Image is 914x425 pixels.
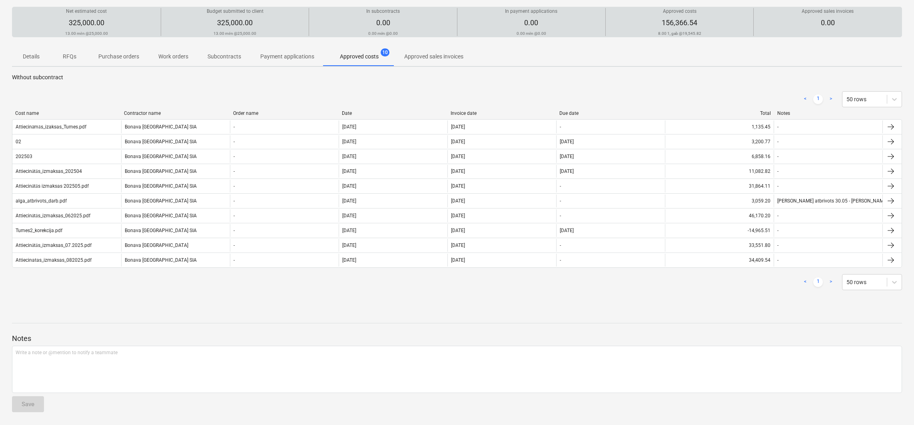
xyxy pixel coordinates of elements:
div: [DATE] [451,154,465,159]
p: 0.00 mēn @ 0.00 [368,31,398,36]
div: Bonava [GEOGRAPHIC_DATA] SIA [121,209,230,222]
div: alga_atbrivots_darb.pdf [16,198,67,204]
div: [DATE] [451,198,465,204]
p: Approved sales invoices [404,52,463,61]
div: Attiecināmās_izaksas_Tumes.pdf [16,124,86,130]
div: [DATE] [342,124,356,130]
div: [DATE] [342,139,356,144]
div: Bonava [GEOGRAPHIC_DATA] SIA [121,224,230,237]
div: Date [342,110,444,116]
div: - [233,213,235,219]
div: [DATE] [342,198,356,204]
div: [DATE] [451,139,465,144]
div: 1,135.45 [665,120,774,133]
p: Work orders [158,52,188,61]
div: - [560,257,561,263]
p: Approved costs [340,52,379,61]
div: [DATE] [451,124,465,130]
div: Attiecinatas_izmaksas_082025.pdf [16,257,92,263]
p: Payment applications [260,52,314,61]
span: 325,000.00 [217,18,253,27]
div: 31,864.11 [665,180,774,192]
div: Order name [233,110,335,116]
div: - [777,243,778,248]
div: Contractor name [124,110,226,116]
div: Bonava [GEOGRAPHIC_DATA] SIA [121,120,230,133]
div: - [560,124,561,130]
div: [PERSON_NAME] atbrivots 30.05 - [PERSON_NAME] [777,198,888,204]
div: [DATE] [342,154,356,159]
span: 325,000.00 [69,18,104,27]
div: - [560,243,561,248]
div: [DATE] [342,168,356,174]
a: Next page [826,94,836,104]
div: 33,551.80 [665,239,774,252]
a: Page 1 is your current page [813,277,823,287]
div: Due date [559,110,662,116]
div: - [233,257,235,263]
a: Previous page [800,277,810,287]
div: Bonava [GEOGRAPHIC_DATA] [121,239,230,252]
a: Next page [826,277,836,287]
p: 8.00 1, gab @ 19,545.82 [658,31,701,36]
div: Invoice date [451,110,553,116]
div: Attiecinātās izmaksas 202505.pdf [16,183,89,189]
div: - [777,257,778,263]
div: [DATE] [451,168,465,174]
p: 13.00 mēn @ 25,000.00 [65,31,108,36]
div: Attiecinātās_izmaksas_07.2025.pdf [16,243,92,249]
p: Purchase orders [98,52,139,61]
div: Cost name [15,110,118,116]
p: 13.00 mēn @ 25,000.00 [214,31,256,36]
div: 02 [16,139,21,144]
p: In payment applications [505,8,557,15]
span: 0.00 [821,18,835,27]
p: Budget submitted to client [207,8,263,15]
div: - [777,228,778,233]
div: Bonava [GEOGRAPHIC_DATA] SIA [121,150,230,163]
div: - [233,139,235,144]
div: - [777,213,778,219]
div: Bonava [GEOGRAPHIC_DATA] SIA [121,135,230,148]
div: - [777,183,778,189]
div: -14,965.51 [665,224,774,237]
div: Notes [777,110,880,116]
p: Notes [12,334,902,343]
div: [DATE] [560,168,574,174]
p: Approved costs [663,8,696,15]
div: Attiecinātās_izmaksas_062025.pdf [16,213,90,219]
div: - [560,198,561,204]
div: 3,059.20 [665,194,774,207]
div: - [777,139,778,144]
div: [DATE] [560,228,574,233]
div: - [560,213,561,219]
div: 202503 [16,154,32,159]
div: [DATE] [342,243,356,248]
p: Net estimated cost [66,8,107,15]
span: 10 [381,48,389,56]
p: Without subcontract [12,73,902,82]
div: Bonava [GEOGRAPHIC_DATA] SIA [121,194,230,207]
div: 6,858.16 [665,150,774,163]
div: - [233,183,235,189]
div: [DATE] [451,243,465,248]
div: - [233,198,235,204]
div: [DATE] [451,213,465,219]
p: Subcontracts [208,52,241,61]
div: Attiecinātās_izmaksas_202504 [16,168,82,174]
p: RFQs [60,52,79,61]
div: - [233,154,235,159]
div: [DATE] [451,257,465,263]
a: Page 1 is your current page [813,94,823,104]
div: [DATE] [342,228,356,233]
div: [DATE] [342,183,356,189]
div: [DATE] [560,154,574,159]
p: Details [22,52,41,61]
div: [DATE] [451,228,465,233]
div: Bonava [GEOGRAPHIC_DATA] SIA [121,254,230,267]
div: 3,200.77 [665,135,774,148]
div: [DATE] [560,139,574,144]
iframe: Chat Widget [874,387,914,425]
div: - [777,124,778,130]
